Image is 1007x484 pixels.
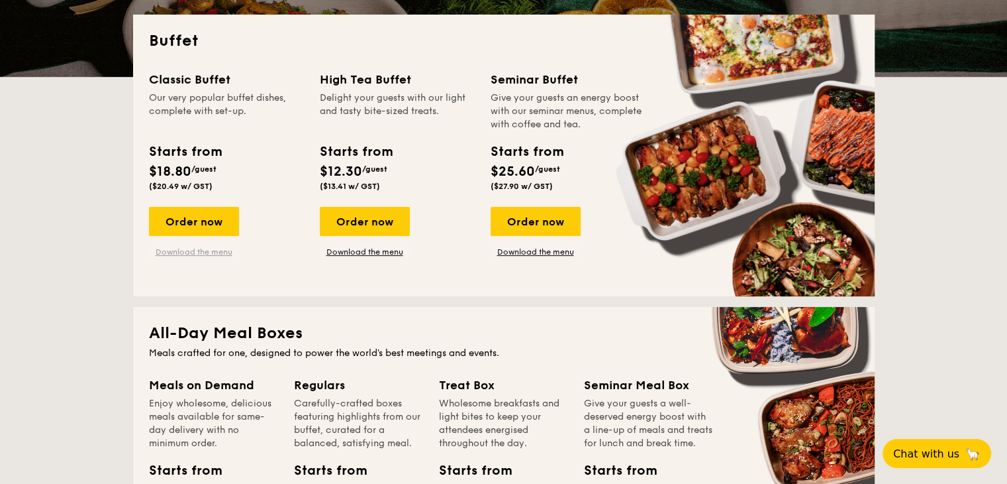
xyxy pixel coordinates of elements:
[294,397,423,450] div: Carefully-crafted boxes featuring highlights from our buffet, curated for a balanced, satisfying ...
[294,376,423,394] div: Regulars
[320,91,475,131] div: Delight your guests with our light and tasty bite-sized treats.
[439,376,568,394] div: Treat Box
[491,247,581,257] a: Download the menu
[320,164,362,180] span: $12.30
[149,376,278,394] div: Meals on Demand
[320,207,410,236] div: Order now
[491,142,563,162] div: Starts from
[491,182,553,191] span: ($27.90 w/ GST)
[491,70,646,89] div: Seminar Buffet
[491,207,581,236] div: Order now
[149,182,213,191] span: ($20.49 w/ GST)
[149,142,221,162] div: Starts from
[149,91,304,131] div: Our very popular buffet dishes, complete with set-up.
[320,182,380,191] span: ($13.41 w/ GST)
[149,397,278,450] div: Enjoy wholesome, delicious meals available for same-day delivery with no minimum order.
[439,461,499,481] div: Starts from
[584,376,713,394] div: Seminar Meal Box
[149,323,859,344] h2: All-Day Meal Boxes
[191,164,216,174] span: /guest
[149,207,239,236] div: Order now
[149,247,239,257] a: Download the menu
[149,347,859,360] div: Meals crafted for one, designed to power the world's best meetings and events.
[362,164,387,174] span: /guest
[294,461,354,481] div: Starts from
[149,30,859,52] h2: Buffet
[149,164,191,180] span: $18.80
[491,91,646,131] div: Give your guests an energy boost with our seminar menus, complete with coffee and tea.
[584,397,713,450] div: Give your guests a well-deserved energy boost with a line-up of meals and treats for lunch and br...
[320,70,475,89] div: High Tea Buffet
[965,446,981,461] span: 🦙
[584,461,644,481] div: Starts from
[535,164,560,174] span: /guest
[883,439,991,468] button: Chat with us🦙
[491,164,535,180] span: $25.60
[893,448,959,460] span: Chat with us
[149,461,209,481] div: Starts from
[439,397,568,450] div: Wholesome breakfasts and light bites to keep your attendees energised throughout the day.
[320,142,392,162] div: Starts from
[320,247,410,257] a: Download the menu
[149,70,304,89] div: Classic Buffet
